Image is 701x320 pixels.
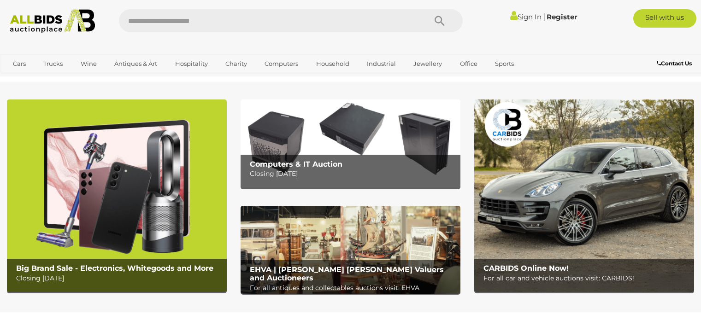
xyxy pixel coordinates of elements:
[7,71,84,87] a: [GEOGRAPHIC_DATA]
[16,273,222,284] p: Closing [DATE]
[259,56,304,71] a: Computers
[417,9,463,32] button: Search
[547,12,577,21] a: Register
[657,60,692,67] b: Contact Us
[241,99,460,187] img: Computers & IT Auction
[5,9,100,33] img: Allbids.com.au
[250,265,444,282] b: EHVA | [PERSON_NAME] [PERSON_NAME] Valuers and Auctioneers
[37,56,69,71] a: Trucks
[108,56,163,71] a: Antiques & Art
[633,9,696,28] a: Sell with us
[474,99,694,292] a: CARBIDS Online Now! CARBIDS Online Now! For all car and vehicle auctions visit: CARBIDS!
[250,282,456,294] p: For all antiques and collectables auctions visit: EHVA
[361,56,402,71] a: Industrial
[407,56,448,71] a: Jewellery
[7,99,227,292] img: Big Brand Sale - Electronics, Whitegoods and More
[241,99,460,187] a: Computers & IT Auction Computers & IT Auction Closing [DATE]
[657,58,694,69] a: Contact Us
[241,206,460,294] a: EHVA | Evans Hastings Valuers and Auctioneers EHVA | [PERSON_NAME] [PERSON_NAME] Valuers and Auct...
[7,99,227,292] a: Big Brand Sale - Electronics, Whitegoods and More Big Brand Sale - Electronics, Whitegoods and Mo...
[241,206,460,294] img: EHVA | Evans Hastings Valuers and Auctioneers
[474,99,694,292] img: CARBIDS Online Now!
[483,273,689,284] p: For all car and vehicle auctions visit: CARBIDS!
[7,56,32,71] a: Cars
[310,56,355,71] a: Household
[169,56,214,71] a: Hospitality
[219,56,253,71] a: Charity
[454,56,483,71] a: Office
[483,264,569,273] b: CARBIDS Online Now!
[16,264,213,273] b: Big Brand Sale - Electronics, Whitegoods and More
[543,12,545,22] span: |
[489,56,520,71] a: Sports
[510,12,542,21] a: Sign In
[250,160,342,169] b: Computers & IT Auction
[75,56,103,71] a: Wine
[250,168,456,180] p: Closing [DATE]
